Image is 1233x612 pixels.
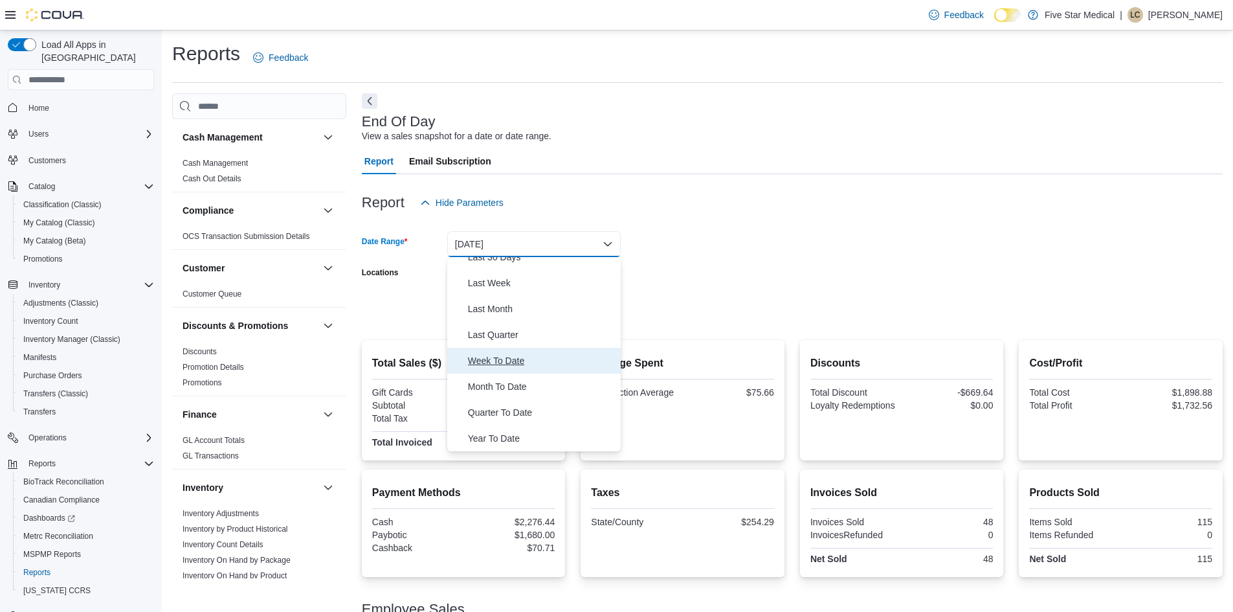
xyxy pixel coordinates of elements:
a: Inventory On Hand by Product [183,571,287,580]
strong: Net Sold [810,554,847,564]
h2: Average Spent [591,356,774,371]
a: Promotion Details [183,363,244,372]
p: Five Star Medical [1045,7,1115,23]
span: GL Account Totals [183,435,245,446]
h2: Payment Methods [372,485,555,501]
span: Purchase Orders [18,368,154,383]
button: Reports [23,456,61,471]
span: Purchase Orders [23,370,82,381]
span: Canadian Compliance [18,492,154,508]
div: 0 [904,530,993,540]
a: Canadian Compliance [18,492,105,508]
span: Metrc Reconciliation [18,528,154,544]
strong: Net Sold [1029,554,1066,564]
span: Inventory Manager (Classic) [23,334,120,345]
span: Classification (Classic) [18,197,154,212]
h3: Customer [183,262,225,275]
span: Inventory by Product Historical [183,524,288,534]
a: My Catalog (Beta) [18,233,91,249]
a: Metrc Reconciliation [18,528,98,544]
button: Cash Management [320,130,336,145]
h3: Finance [183,408,217,421]
button: Catalog [23,179,60,194]
span: My Catalog (Classic) [18,215,154,231]
a: Transfers (Classic) [18,386,93,402]
button: Customer [320,260,336,276]
h1: Reports [172,41,240,67]
a: Home [23,100,54,116]
span: Load All Apps in [GEOGRAPHIC_DATA] [36,38,154,64]
span: Promotions [23,254,63,264]
strong: Total Invoiced [372,437,432,448]
span: OCS Transaction Submission Details [183,231,310,242]
button: [DATE] [447,231,621,257]
div: Subtotal [372,400,461,411]
span: Reports [18,565,154,580]
span: Adjustments (Classic) [18,295,154,311]
a: Inventory Manager (Classic) [18,332,126,347]
div: Cash [372,517,461,527]
div: Cashback [372,543,461,553]
button: Hide Parameters [415,190,509,216]
a: My Catalog (Classic) [18,215,100,231]
button: Adjustments (Classic) [13,294,159,312]
button: Operations [3,429,159,447]
div: 48 [904,554,993,564]
h3: Discounts & Promotions [183,319,288,332]
div: InvoicesRefunded [810,530,899,540]
a: Inventory Count Details [183,540,263,549]
span: Home [28,103,49,113]
span: Canadian Compliance [23,495,100,505]
span: Report [364,148,394,174]
label: Locations [362,267,399,278]
button: Canadian Compliance [13,491,159,509]
button: Transfers [13,403,159,421]
div: $1,898.88 [1124,387,1212,398]
span: MSPMP Reports [18,547,154,562]
span: Inventory On Hand by Package [183,555,291,565]
div: $1,680.00 [466,530,555,540]
span: Week To Date [468,353,616,368]
p: [PERSON_NAME] [1148,7,1223,23]
span: Manifests [23,352,56,363]
a: BioTrack Reconciliation [18,474,109,490]
span: Inventory Manager (Classic) [18,332,154,347]
h3: Cash Management [183,131,263,144]
button: Customer [183,262,318,275]
span: Reports [23,456,154,471]
span: Home [23,99,154,115]
button: Home [3,98,159,117]
span: Inventory Count [18,313,154,329]
span: LC [1130,7,1140,23]
a: Inventory Count [18,313,83,329]
button: Finance [320,407,336,422]
span: GL Transactions [183,451,239,461]
a: Feedback [248,45,313,71]
button: Users [3,125,159,143]
button: Compliance [183,204,318,217]
button: Promotions [13,250,159,268]
span: Quarter To Date [468,405,616,420]
button: Compliance [320,203,336,218]
div: View a sales snapshot for a date or date range. [362,130,551,143]
span: Hide Parameters [436,196,504,209]
div: $0.00 [904,400,993,411]
h2: Discounts [810,356,994,371]
span: My Catalog (Classic) [23,218,95,228]
div: $1,732.56 [1124,400,1212,411]
button: Finance [183,408,318,421]
span: Transfers [23,407,56,417]
div: 0 [1124,530,1212,540]
div: State/County [591,517,680,527]
button: Customers [3,151,159,170]
div: Transaction Average [591,387,680,398]
a: Inventory by Product Historical [183,525,288,534]
button: Inventory [23,277,65,293]
button: Catalog [3,177,159,196]
div: Customer [172,286,346,307]
span: Dashboards [23,513,75,523]
p: | [1120,7,1122,23]
button: Users [23,126,54,142]
span: Discounts [183,346,217,357]
span: MSPMP Reports [23,549,81,560]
